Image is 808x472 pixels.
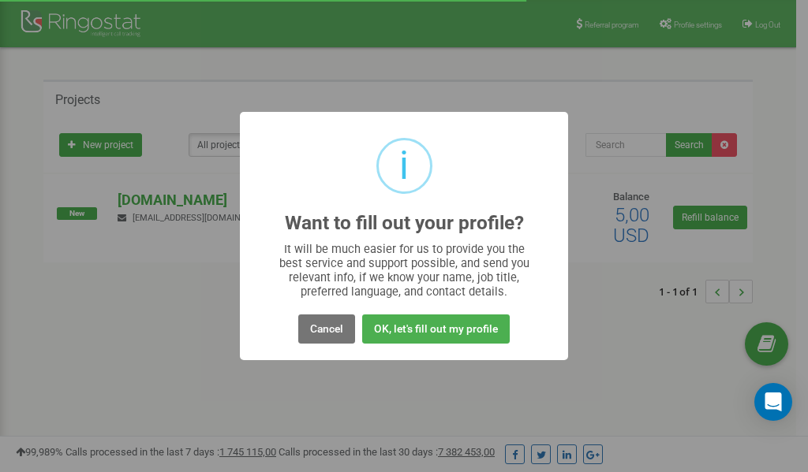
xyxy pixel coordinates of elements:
[362,314,510,344] button: OK, let's fill out my profile
[754,383,792,421] div: Open Intercom Messenger
[285,213,524,234] h2: Want to fill out your profile?
[271,242,537,299] div: It will be much easier for us to provide you the best service and support possible, and send you ...
[298,314,355,344] button: Cancel
[399,140,409,191] div: i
